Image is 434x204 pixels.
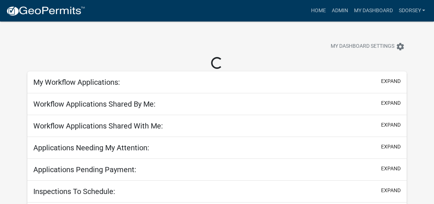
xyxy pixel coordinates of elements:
h5: Inspections To Schedule: [33,187,115,196]
button: expand [381,187,401,194]
h5: Workflow Applications Shared With Me: [33,121,163,130]
span: My Dashboard Settings [331,42,394,51]
a: sdorsey [395,4,428,18]
h5: Applications Needing My Attention: [33,143,149,152]
button: expand [381,165,401,173]
h5: Workflow Applications Shared By Me: [33,100,156,108]
h5: Applications Pending Payment: [33,165,136,174]
button: expand [381,99,401,107]
button: expand [381,121,401,129]
button: My Dashboard Settingssettings [325,39,411,54]
h5: My Workflow Applications: [33,78,120,87]
a: Admin [328,4,351,18]
button: expand [381,77,401,85]
a: My Dashboard [351,4,395,18]
a: Home [308,4,328,18]
i: settings [396,42,405,51]
button: expand [381,143,401,151]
